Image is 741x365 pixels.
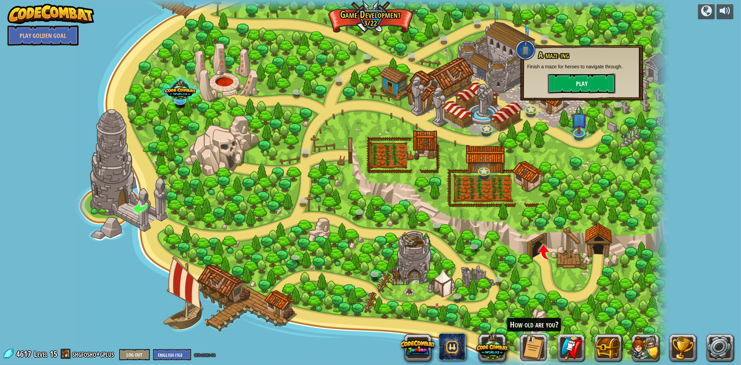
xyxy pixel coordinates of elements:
img: CodeCombat - Learn how to code by playing a game [7,4,94,24]
span: 4617 [16,348,33,359]
span: Level [34,348,47,360]
img: level-banner-unstarted-subscriber.png [571,105,587,134]
p: Finish a maze for heroes to navigate through. [527,63,636,70]
button: Campaigns [698,4,715,20]
div: How old are you? [507,318,561,332]
a: Play Golden Goal [7,25,79,46]
span: 15 [50,348,57,359]
button: Adjust volume [717,4,734,20]
span: A-maze-ing [538,49,569,61]
span: beta levels on [194,351,215,358]
button: Log Out [119,349,150,360]
button: Play [548,73,616,94]
a: shgfosho+gplus [73,348,116,359]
